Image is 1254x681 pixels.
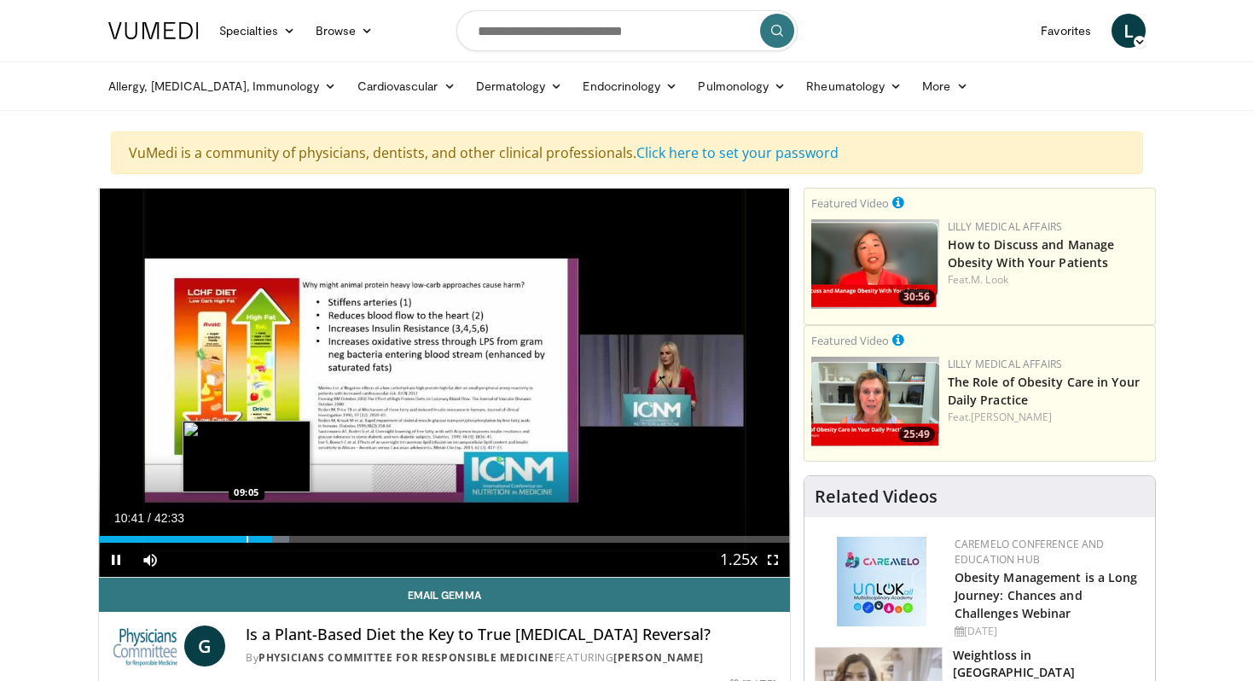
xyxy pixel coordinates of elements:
[912,69,978,103] a: More
[113,626,177,666] img: Physicians Committee for Responsible Medicine
[466,69,573,103] a: Dermatology
[246,650,775,666] div: By FEATURING
[811,219,939,309] a: 30:56
[246,626,775,644] h4: Is a Plant-Based Diet the Key to True [MEDICAL_DATA] Reversal?
[688,69,796,103] a: Pulmonology
[811,357,939,446] img: e1208b6b-349f-4914-9dd7-f97803bdbf1d.png.150x105_q85_crop-smart_upscale.png
[456,10,798,51] input: Search topics, interventions
[184,626,225,666] a: G
[948,374,1140,408] a: The Role of Obesity Care in Your Daily Practice
[114,511,144,525] span: 10:41
[756,543,790,577] button: Fullscreen
[99,189,790,578] video-js: Video Player
[1030,14,1101,48] a: Favorites
[347,69,466,103] a: Cardiovascular
[258,650,554,665] a: Physicians Committee for Responsible Medicine
[1112,14,1146,48] a: L
[154,511,184,525] span: 42:33
[955,624,1141,639] div: [DATE]
[837,537,926,626] img: 45df64a9-a6de-482c-8a90-ada250f7980c.png.150x105_q85_autocrop_double_scale_upscale_version-0.2.jpg
[98,69,347,103] a: Allergy, [MEDICAL_DATA], Immunology
[613,650,704,665] a: [PERSON_NAME]
[209,14,305,48] a: Specialties
[796,69,912,103] a: Rheumatology
[948,272,1148,288] div: Feat.
[111,131,1143,174] div: VuMedi is a community of physicians, dentists, and other clinical professionals.
[971,272,1008,287] a: M. Look
[305,14,384,48] a: Browse
[811,333,889,348] small: Featured Video
[948,219,1063,234] a: Lilly Medical Affairs
[636,143,839,162] a: Click here to set your password
[572,69,688,103] a: Endocrinology
[99,578,790,612] a: Email Gemma
[955,537,1105,567] a: CaReMeLO Conference and Education Hub
[183,421,311,492] img: image.jpeg
[811,219,939,309] img: c98a6a29-1ea0-4bd5-8cf5-4d1e188984a7.png.150x105_q85_crop-smart_upscale.png
[948,410,1148,425] div: Feat.
[955,569,1138,621] a: Obesity Management is a Long Journey: Chances and Challenges Webinar
[722,543,756,577] button: Playback Rate
[811,357,939,446] a: 25:49
[948,357,1063,371] a: Lilly Medical Affairs
[948,236,1115,271] a: How to Discuss and Manage Obesity With Your Patients
[99,536,790,543] div: Progress Bar
[99,543,133,577] button: Pause
[811,195,889,211] small: Featured Video
[133,543,167,577] button: Mute
[953,647,1145,681] h3: Weightloss in [GEOGRAPHIC_DATA]
[898,427,935,442] span: 25:49
[898,289,935,305] span: 30:56
[108,22,199,39] img: VuMedi Logo
[815,486,938,507] h4: Related Videos
[971,410,1052,424] a: [PERSON_NAME]
[148,511,151,525] span: /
